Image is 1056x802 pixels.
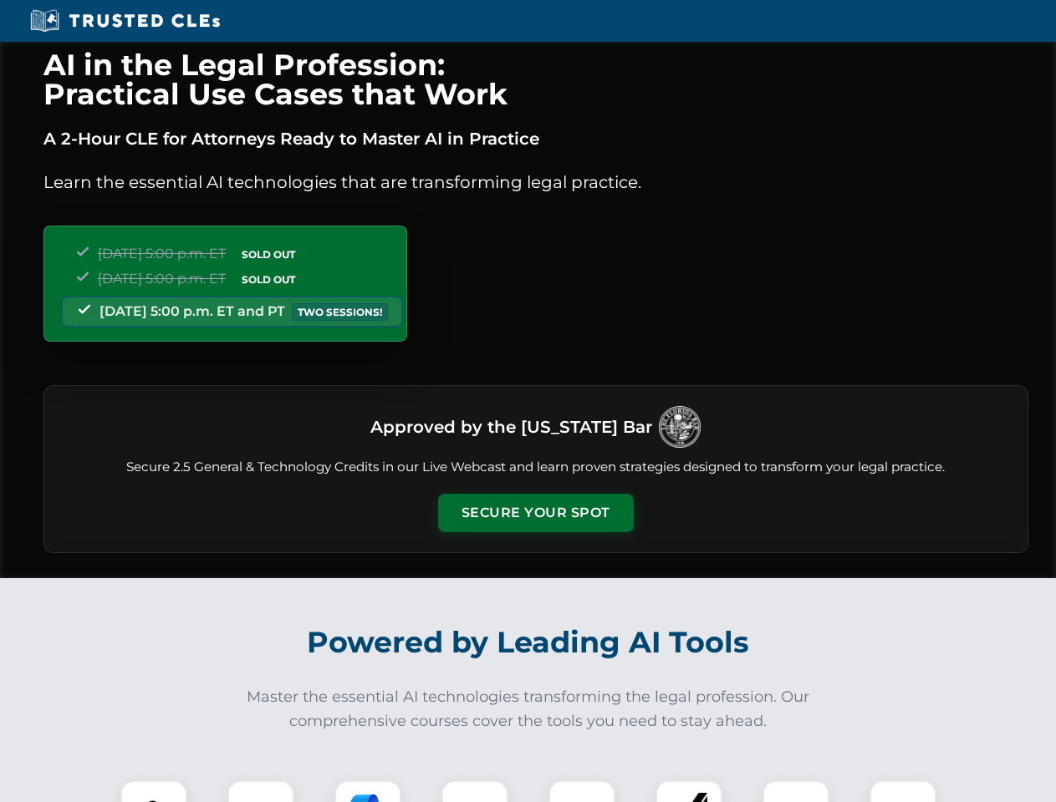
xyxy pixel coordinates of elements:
h1: AI in the Legal Profession: Practical Use Cases that Work [43,50,1028,109]
button: Secure Your Spot [438,494,634,532]
img: Trusted CLEs [25,8,225,33]
span: SOLD OUT [236,271,301,288]
img: Logo [659,406,701,448]
span: [DATE] 5:00 p.m. ET [98,246,226,261]
p: Secure 2.5 General & Technology Credits in our Live Webcast and learn proven strategies designed ... [64,458,1008,477]
h3: Approved by the [US_STATE] Bar [370,412,652,442]
p: A 2-Hour CLE for Attorneys Ready to Master AI in Practice [43,125,1028,152]
span: SOLD OUT [236,246,301,263]
p: Learn the essential AI technologies that are transforming legal practice. [43,169,1028,195]
span: [DATE] 5:00 p.m. ET [98,271,226,287]
h2: Powered by Leading AI Tools [65,613,992,672]
p: Master the essential AI technologies transforming the legal profession. Our comprehensive courses... [236,685,821,733]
